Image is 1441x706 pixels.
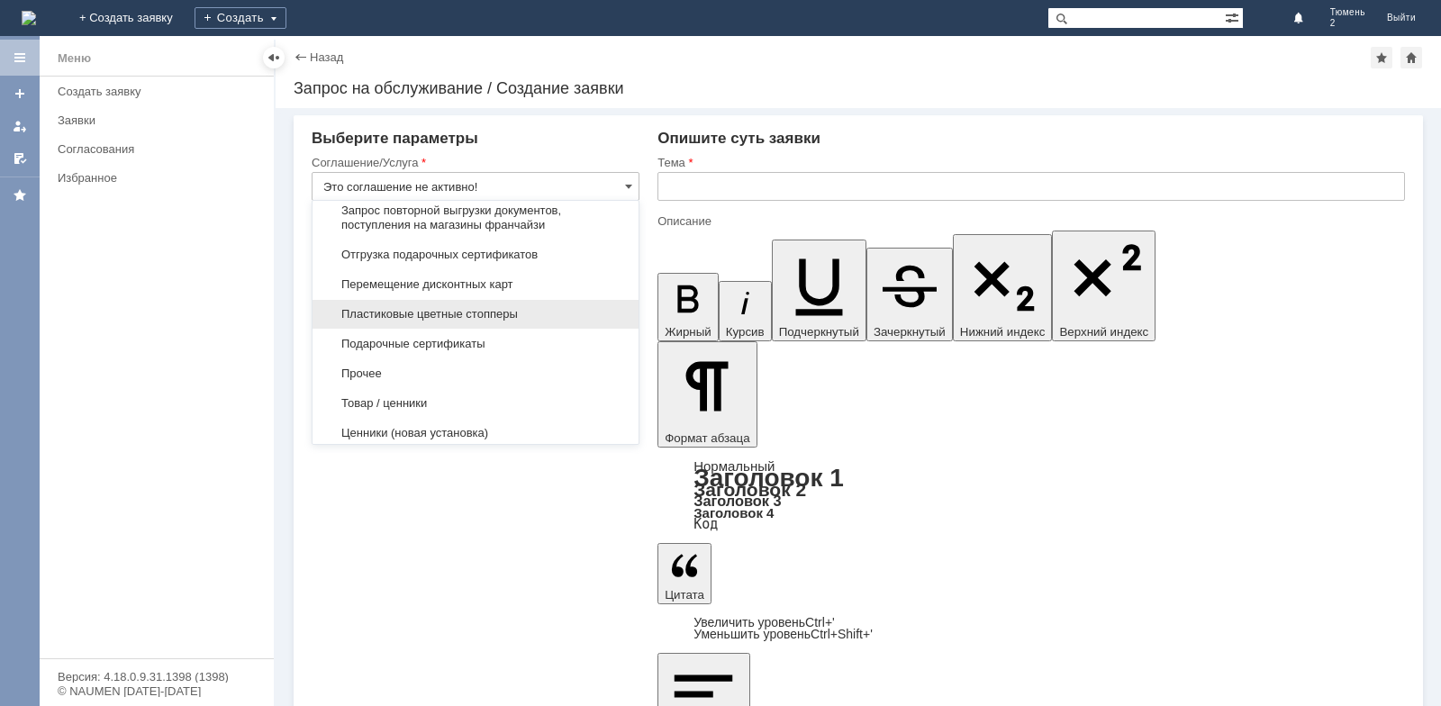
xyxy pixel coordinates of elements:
[312,157,636,168] div: Соглашение/Услуга
[310,50,343,64] a: Назад
[294,79,1423,97] div: Запрос на обслуживание / Создание заявки
[874,325,946,339] span: Зачеркнутый
[323,396,628,411] span: Товар / ценники
[1330,18,1365,29] span: 2
[1225,8,1243,25] span: Расширенный поиск
[323,307,628,321] span: Пластиковые цветные стопперы
[1400,47,1422,68] div: Сделать домашней страницей
[665,588,704,602] span: Цитата
[657,617,1405,640] div: Цитата
[960,325,1046,339] span: Нижний индекс
[719,281,772,341] button: Курсив
[726,325,765,339] span: Курсив
[58,142,263,156] div: Согласования
[665,431,749,445] span: Формат абзаца
[323,204,628,232] span: Запрос повторной выгрузки документов, поступления на магазины франчайзи
[657,157,1401,168] div: Тема
[312,130,478,147] span: Выберите параметры
[1330,7,1365,18] span: Тюмень
[58,671,256,683] div: Версия: 4.18.0.9.31.1398 (1398)
[693,493,781,509] a: Заголовок 3
[323,337,628,351] span: Подарочные сертификаты
[263,47,285,68] div: Скрыть меню
[665,325,711,339] span: Жирный
[195,7,286,29] div: Создать
[779,325,859,339] span: Подчеркнутый
[811,627,873,641] span: Ctrl+Shift+'
[323,367,628,381] span: Прочее
[693,458,775,474] a: Нормальный
[58,171,243,185] div: Избранное
[1371,47,1392,68] div: Добавить в избранное
[323,426,628,440] span: Ценники (новая установка)
[5,79,34,108] a: Создать заявку
[657,273,719,341] button: Жирный
[323,277,628,292] span: Перемещение дисконтных карт
[693,505,774,520] a: Заголовок 4
[693,516,718,532] a: Код
[58,113,263,127] div: Заявки
[50,77,270,105] a: Создать заявку
[323,248,628,262] span: Отгрузка подарочных сертификатов
[5,144,34,173] a: Мои согласования
[657,543,711,604] button: Цитата
[772,240,866,341] button: Подчеркнутый
[58,48,91,69] div: Меню
[22,11,36,25] img: logo
[657,341,757,448] button: Формат абзаца
[805,615,835,629] span: Ctrl+'
[657,460,1405,530] div: Формат абзаца
[5,112,34,140] a: Мои заявки
[693,627,873,641] a: Decrease
[50,106,270,134] a: Заявки
[1059,325,1148,339] span: Верхний индекс
[866,248,953,341] button: Зачеркнутый
[657,215,1401,227] div: Описание
[693,615,835,629] a: Increase
[693,479,806,500] a: Заголовок 2
[58,685,256,697] div: © NAUMEN [DATE]-[DATE]
[22,11,36,25] a: Перейти на домашнюю страницу
[657,130,820,147] span: Опишите суть заявки
[953,234,1053,341] button: Нижний индекс
[693,464,844,492] a: Заголовок 1
[50,135,270,163] a: Согласования
[1052,231,1156,341] button: Верхний индекс
[58,85,263,98] div: Создать заявку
